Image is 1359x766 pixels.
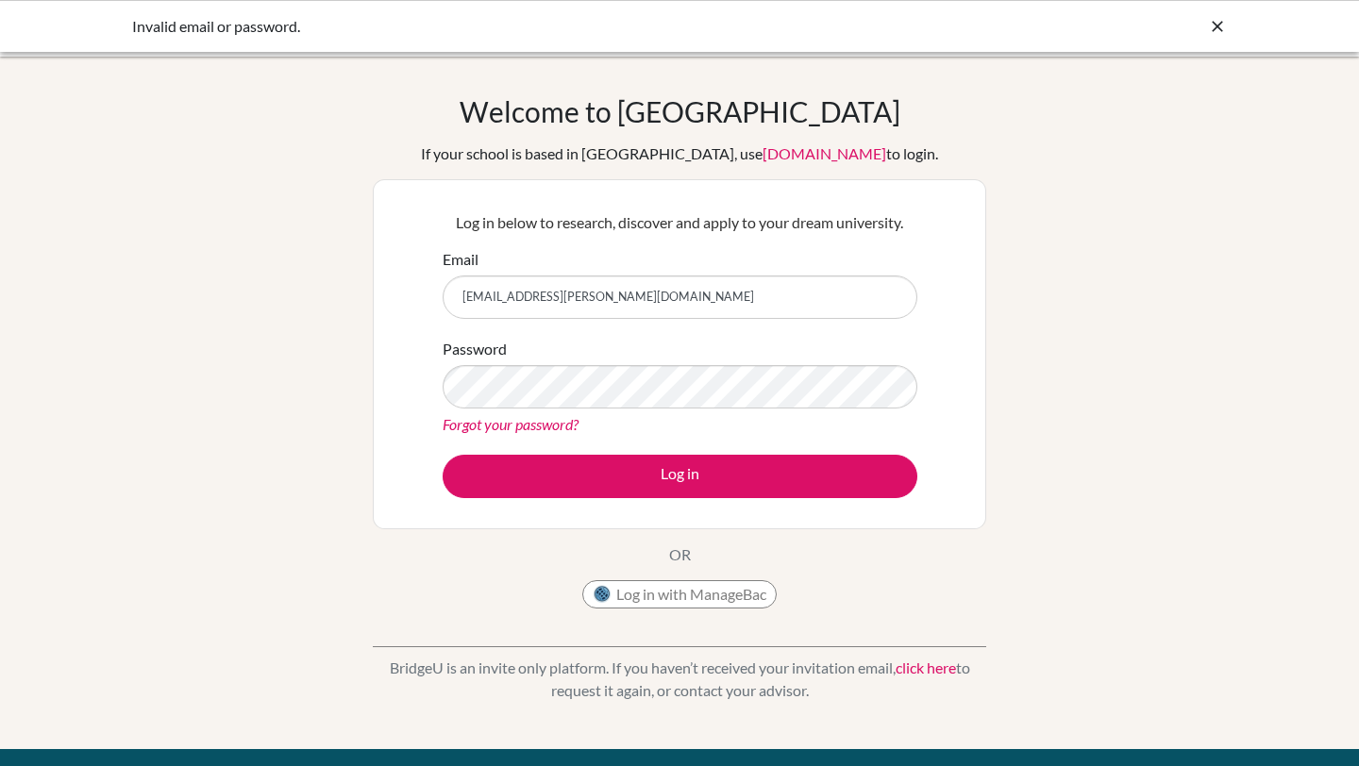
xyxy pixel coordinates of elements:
button: Log in [443,455,917,498]
h1: Welcome to [GEOGRAPHIC_DATA] [460,94,900,128]
a: [DOMAIN_NAME] [763,144,886,162]
div: If your school is based in [GEOGRAPHIC_DATA], use to login. [421,142,938,165]
label: Password [443,338,507,360]
p: Log in below to research, discover and apply to your dream university. [443,211,917,234]
a: Forgot your password? [443,415,579,433]
a: click here [896,658,956,676]
p: OR [669,543,691,566]
div: Invalid email or password. [132,15,944,38]
p: BridgeU is an invite only platform. If you haven’t received your invitation email, to request it ... [373,657,986,702]
button: Log in with ManageBac [582,580,777,608]
label: Email [443,248,478,271]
